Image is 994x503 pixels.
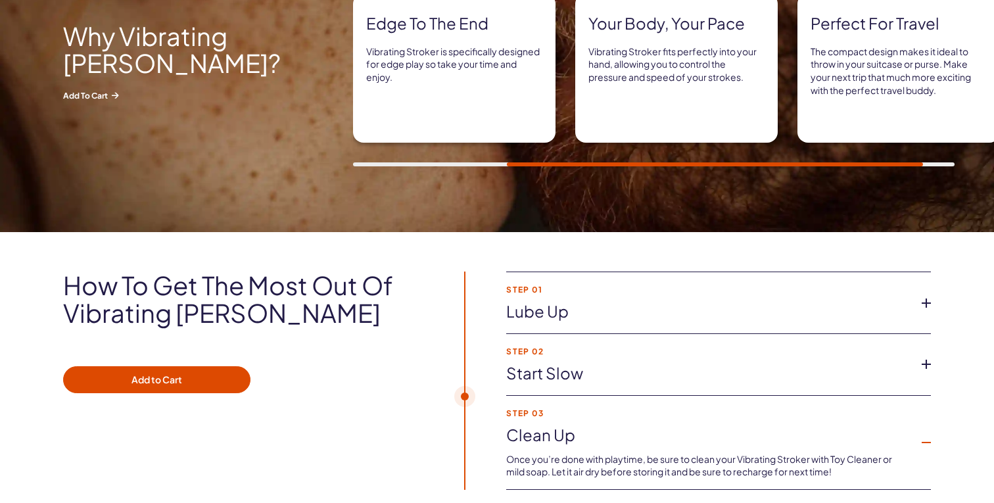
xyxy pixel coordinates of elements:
p: Vibrating Stroker fits perfectly into your hand, allowing you to control the pressure and speed o... [588,45,765,84]
p: Vibrating Stroker is specifically designed for edge play so take your time and enjoy. [366,45,542,84]
p: The compact design makes it ideal to throw in your suitcase or purse. Make your next trip that mu... [811,45,987,97]
a: Start slow [506,362,910,385]
span: Add to Cart [63,90,300,101]
strong: Perfect for travel [811,12,987,35]
strong: Step 01 [506,285,910,294]
strong: Step 02 [506,347,910,356]
p: Once you’re done with playtime, be sure to clean your Vibrating Stroker with Toy Cleaner or mild ... [506,453,910,479]
a: Lube up [506,300,910,323]
strong: Your body, your pace [588,12,765,35]
h2: How to get the most out of Vibrating [PERSON_NAME] [63,272,427,327]
h2: Why vibrating [PERSON_NAME]? [63,22,300,77]
strong: Step 03 [506,409,910,418]
button: Add to Cart [63,366,250,394]
strong: Edge to the end [366,12,542,35]
a: Clean up [506,424,910,446]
